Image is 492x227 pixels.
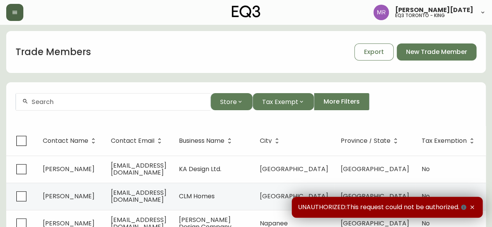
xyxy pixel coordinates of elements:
[395,13,445,18] h5: eq3 toronto - king
[341,192,409,201] span: [GEOGRAPHIC_DATA]
[179,192,215,201] span: CLM Homes
[179,139,224,143] span: Business Name
[354,43,394,61] button: Export
[210,93,252,110] button: Store
[364,48,384,56] span: Export
[16,45,91,59] h1: Trade Members
[422,165,430,173] span: No
[341,137,401,144] span: Province / State
[422,139,467,143] span: Tax Exemption
[260,165,328,173] span: [GEOGRAPHIC_DATA]
[341,165,409,173] span: [GEOGRAPHIC_DATA]
[341,139,390,143] span: Province / State
[260,192,328,201] span: [GEOGRAPHIC_DATA]
[179,165,221,173] span: KA Design Ltd.
[406,48,467,56] span: New Trade Member
[422,137,477,144] span: Tax Exemption
[298,203,468,211] span: UNAUTHORIZED:This request could not be authorized.
[324,97,360,106] span: More Filters
[111,161,166,177] span: [EMAIL_ADDRESS][DOMAIN_NAME]
[43,137,98,144] span: Contact Name
[111,137,165,144] span: Contact Email
[397,43,476,61] button: New Trade Member
[373,5,389,20] img: 433a7fc21d7050a523c0a08e44de74d9
[252,93,314,110] button: Tax Exempt
[43,165,95,173] span: [PERSON_NAME]
[422,192,430,201] span: No
[232,5,261,18] img: logo
[111,188,166,204] span: [EMAIL_ADDRESS][DOMAIN_NAME]
[43,192,95,201] span: [PERSON_NAME]
[179,137,235,144] span: Business Name
[32,98,204,106] input: Search
[395,7,473,13] span: [PERSON_NAME][DATE]
[262,97,298,107] span: Tax Exempt
[220,97,237,107] span: Store
[260,137,282,144] span: City
[111,139,154,143] span: Contact Email
[260,139,272,143] span: City
[314,93,369,110] button: More Filters
[43,139,88,143] span: Contact Name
